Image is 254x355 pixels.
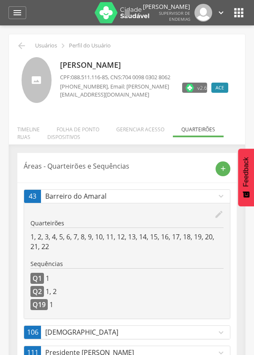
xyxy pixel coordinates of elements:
[30,286,44,297] p: Q2
[238,149,254,206] button: Feedback - Mostrar pesquisa
[24,326,230,339] a: 106[DEMOGRAPHIC_DATA]expand_more
[49,300,53,310] p: 1
[45,327,216,337] p: [DEMOGRAPHIC_DATA]
[29,191,36,201] span: 43
[69,42,111,49] p: Perfil do Usuário
[9,125,39,145] li: Ruas
[30,260,224,268] p: Sequências
[58,41,68,50] i: 
[122,73,170,81] span: 704 0098 0302 8062
[30,273,44,284] p: Q1
[216,191,226,201] i: expand_more
[60,83,108,90] span: [PHONE_NUMBER]
[60,83,176,98] p: , Email: [PERSON_NAME][EMAIL_ADDRESS][DOMAIN_NAME]
[24,161,209,171] p: Áreas - Quarteirões e Sequências
[12,8,22,18] i: 
[219,165,227,172] i: add
[216,8,226,17] i: 
[232,6,246,19] i: 
[24,190,230,203] a: 43Barreiro do Amaralexpand_more
[60,73,232,81] p: CPF: , CNS:
[30,299,48,310] p: Q19
[60,60,232,71] p: [PERSON_NAME]
[30,232,224,252] p: 1, 2, 3, 4, 5, 6, 7, 8, 9, 10, 11, 12, 13, 14, 15, 16, 17, 18, 19, 20, 21, 22
[30,219,224,227] p: Quarteirões
[197,83,211,92] span: v2.6.0
[214,210,224,219] i: edit
[242,157,250,187] span: Feedback
[35,42,57,49] p: Usuários
[46,274,49,283] p: 1
[143,4,190,10] p: [PERSON_NAME]
[39,125,89,145] li: Dispositivos
[8,6,26,19] a: 
[45,191,216,201] p: Barreiro do Amaral
[159,10,190,22] span: Supervisor de Endemias
[16,41,27,51] i: 
[71,73,108,81] span: 088.511.116-85
[46,287,57,297] p: 1, 2
[122,8,132,18] i: 
[108,117,173,137] li: Gerenciar acesso
[216,84,224,91] span: ACE
[216,4,226,22] a: 
[48,117,108,137] li: Folha de ponto
[122,4,132,22] a: 
[9,117,48,137] li: Timeline
[216,328,226,337] i: expand_more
